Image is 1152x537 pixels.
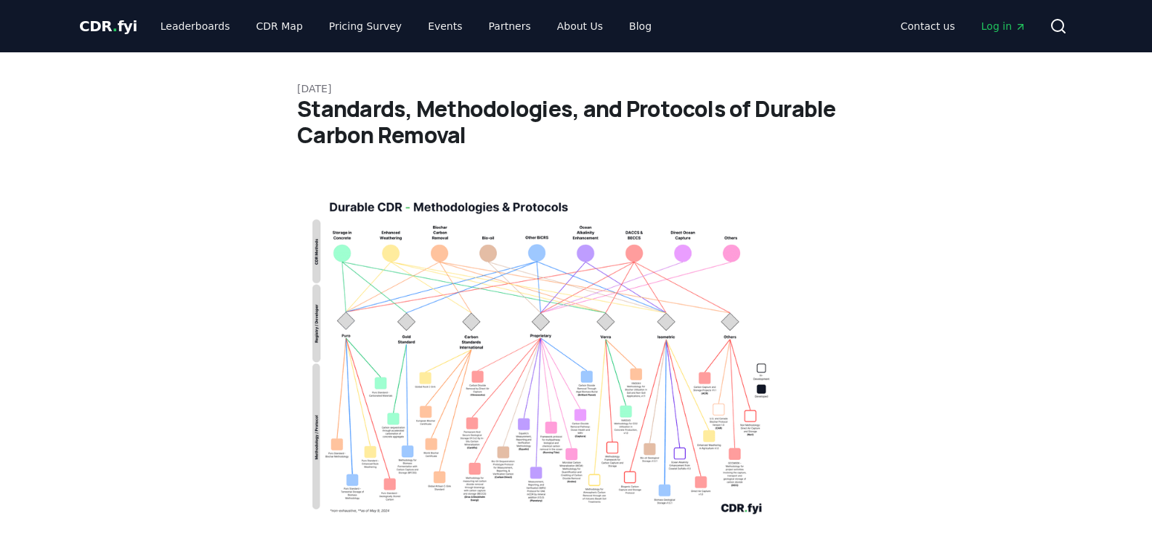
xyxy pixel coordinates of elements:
span: Log in [981,19,1026,33]
p: [DATE] [297,81,855,96]
nav: Main [149,13,663,39]
img: blog post image [297,183,778,526]
a: About Us [545,13,614,39]
span: CDR fyi [79,17,137,35]
span: . [113,17,118,35]
a: CDR.fyi [79,16,137,36]
a: Log in [970,13,1038,39]
h1: Standards, Methodologies, and Protocols of Durable Carbon Removal [297,96,855,148]
a: Blog [617,13,663,39]
a: Partners [477,13,543,39]
a: Pricing Survey [317,13,413,39]
a: Contact us [889,13,967,39]
a: Leaderboards [149,13,242,39]
a: CDR Map [245,13,315,39]
nav: Main [889,13,1038,39]
a: Events [416,13,474,39]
